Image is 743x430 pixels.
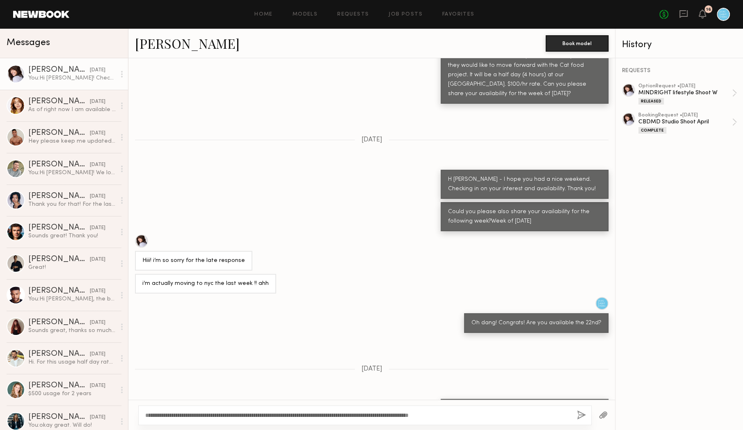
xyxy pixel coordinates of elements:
div: Complete [638,127,666,134]
a: bookingRequest •[DATE]CBDMD Studio Shoot AprilComplete [638,113,737,134]
div: [PERSON_NAME] [28,350,90,358]
div: [PERSON_NAME] [28,413,90,421]
div: [PERSON_NAME] [28,98,90,106]
button: Book model [546,35,608,52]
div: [DATE] [90,224,105,232]
div: [PERSON_NAME] [28,66,90,74]
div: [PERSON_NAME] [28,129,90,137]
div: [PERSON_NAME] [28,224,90,232]
div: option Request • [DATE] [638,84,732,89]
a: Models [293,12,318,17]
div: Great! [28,264,116,271]
a: Requests [337,12,369,17]
div: [PERSON_NAME] [28,255,90,264]
div: [DATE] [90,414,105,421]
a: Favorites [442,12,475,17]
div: [DATE] [90,350,105,358]
a: Home [254,12,273,17]
div: $500 usage for 2 years [28,390,116,398]
div: [PERSON_NAME] [28,382,90,390]
div: Sounds great! Thank you! [28,232,116,240]
div: You: Hi [PERSON_NAME], the brand has decided to go in another direction. We hope to work together... [28,295,116,303]
a: [PERSON_NAME] [135,34,240,52]
span: [DATE] [361,366,382,373]
a: Job Posts [389,12,423,17]
div: booking Request • [DATE] [638,113,732,118]
div: [PERSON_NAME] [28,319,90,327]
div: You: okay great. Will do! [28,421,116,429]
div: H [PERSON_NAME] - I hope you had a nice weekend. Checking in on your interest and availability. T... [448,175,601,194]
div: [DATE] [90,66,105,74]
div: REQUESTS [622,68,737,74]
div: Sounds great, thanks so much for your consideration! Xx [28,327,116,334]
span: [DATE] [361,137,382,143]
div: Hiii! i’m so sorry for the late response [142,256,245,266]
a: Book model [546,39,608,46]
div: [DATE] [90,193,105,200]
div: You: Hi [PERSON_NAME]! Checking in on your availability for the 22nd. Thanks! [28,74,116,82]
span: Messages [7,38,50,48]
div: Hi. For this usage half day rate for 4-5 hrs is 800$ [28,358,116,366]
div: Hi [PERSON_NAME]! Apologies for the delay - the client had some setbacks with the product invento... [448,43,601,99]
div: i’m actually moving to nyc the last week !! ahh [142,279,269,289]
div: As of right now I am available that entire week [28,106,116,114]
div: Could you please also share your availability for the following week?Week of [DATE] [448,207,601,226]
div: Thank you for that! For the last week of July i'm available the 29th or 31st. The first two weeks... [28,200,116,208]
div: [DATE] [90,161,105,169]
div: [PERSON_NAME] [28,287,90,295]
div: [DATE] [90,130,105,137]
div: [DATE] [90,382,105,390]
div: [DATE] [90,287,105,295]
div: [DATE] [90,319,105,327]
a: optionRequest •[DATE]MINDRIGHT lifestyle Shoot WReleased [638,84,737,105]
div: You: Hi [PERSON_NAME]! We look forward to seeing you [DATE]! Here is my phone # in case you need ... [28,169,116,177]
div: Hey please keep me updated with the dates when you find out. As of now, the 12th is looking bette... [28,137,116,145]
div: MINDRIGHT lifestyle Shoot W [638,89,732,97]
div: CBDMD Studio Shoot April [638,118,732,126]
div: Oh dang! Congrats! Are you available the 22nd? [471,319,601,328]
div: [DATE] [90,98,105,106]
div: History [622,40,737,50]
div: [PERSON_NAME] [28,161,90,169]
div: [PERSON_NAME] [28,192,90,200]
div: [DATE] [90,256,105,264]
div: Released [638,98,664,105]
div: 16 [706,7,711,12]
